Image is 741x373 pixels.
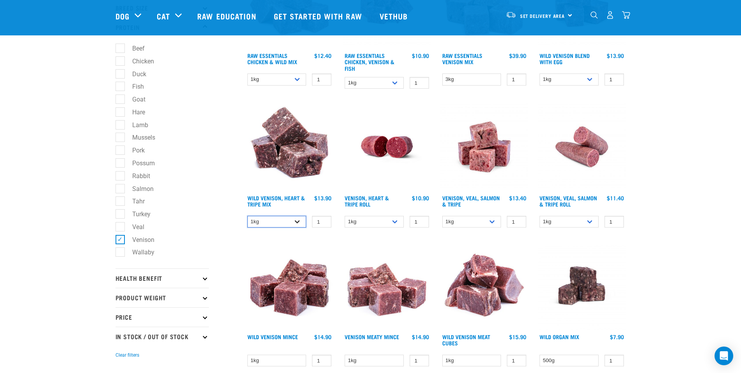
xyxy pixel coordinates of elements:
[442,196,500,205] a: Venison, Veal, Salmon & Tripe
[604,74,624,86] input: 1
[120,107,148,117] label: Hare
[610,334,624,340] div: $7.90
[538,242,626,330] img: Wild Organ Mix
[247,335,298,338] a: Wild Venison Mince
[120,82,147,91] label: Fish
[116,288,209,307] p: Product Weight
[410,77,429,89] input: 1
[189,0,266,32] a: Raw Education
[604,216,624,228] input: 1
[314,195,331,201] div: $13.90
[345,196,389,205] a: Venison, Heart & Tripe Roll
[607,195,624,201] div: $11.40
[314,334,331,340] div: $14.90
[442,335,490,344] a: Wild Venison Meat Cubes
[312,355,331,367] input: 1
[120,158,158,168] label: Possum
[314,53,331,59] div: $12.40
[120,247,158,257] label: Wallaby
[120,95,149,104] label: Goat
[440,242,529,330] img: 1181 Wild Venison Meat Cubes Boneless 01
[345,54,394,69] a: Raw Essentials Chicken, Venison & Fish
[509,334,526,340] div: $15.90
[120,222,147,232] label: Veal
[120,120,151,130] label: Lamb
[245,103,334,191] img: 1171 Venison Heart Tripe Mix 01
[312,216,331,228] input: 1
[247,54,297,63] a: Raw Essentials Chicken & Wild Mix
[442,54,482,63] a: Raw Essentials Venison Mix
[116,268,209,288] p: Health Benefit
[715,347,733,365] div: Open Intercom Messenger
[604,355,624,367] input: 1
[116,10,130,22] a: Dog
[440,103,529,191] img: Venison Veal Salmon Tripe 1621
[120,235,158,245] label: Venison
[372,0,418,32] a: Vethub
[590,11,598,19] img: home-icon-1@2x.png
[507,216,526,228] input: 1
[157,10,170,22] a: Cat
[507,74,526,86] input: 1
[120,44,148,53] label: Beef
[120,209,154,219] label: Turkey
[506,11,516,18] img: van-moving.png
[509,195,526,201] div: $13.40
[343,242,431,330] img: 1117 Venison Meat Mince 01
[247,196,305,205] a: Wild Venison, Heart & Tripe Mix
[410,355,429,367] input: 1
[116,307,209,327] p: Price
[538,103,626,191] img: Venison Veal Salmon Tripe 1651
[120,171,153,181] label: Rabbit
[507,355,526,367] input: 1
[266,0,372,32] a: Get started with Raw
[412,334,429,340] div: $14.90
[622,11,630,19] img: home-icon@2x.png
[410,216,429,228] input: 1
[116,352,139,359] button: Clear filters
[412,195,429,201] div: $10.90
[540,335,579,338] a: Wild Organ Mix
[345,335,399,338] a: Venison Meaty Mince
[120,196,148,206] label: Tahr
[607,53,624,59] div: $13.90
[245,242,334,330] img: Pile Of Cubed Wild Venison Mince For Pets
[120,69,149,79] label: Duck
[540,54,590,63] a: Wild Venison Blend with Egg
[509,53,526,59] div: $39.90
[120,184,157,194] label: Salmon
[540,196,597,205] a: Venison, Veal, Salmon & Tripe Roll
[606,11,614,19] img: user.png
[412,53,429,59] div: $10.90
[520,14,565,17] span: Set Delivery Area
[120,56,157,66] label: Chicken
[120,145,148,155] label: Pork
[312,74,331,86] input: 1
[116,327,209,346] p: In Stock / Out Of Stock
[343,103,431,191] img: Raw Essentials Venison Heart & Tripe Hypoallergenic Raw Pet Food Bulk Roll Unwrapped
[120,133,158,142] label: Mussels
